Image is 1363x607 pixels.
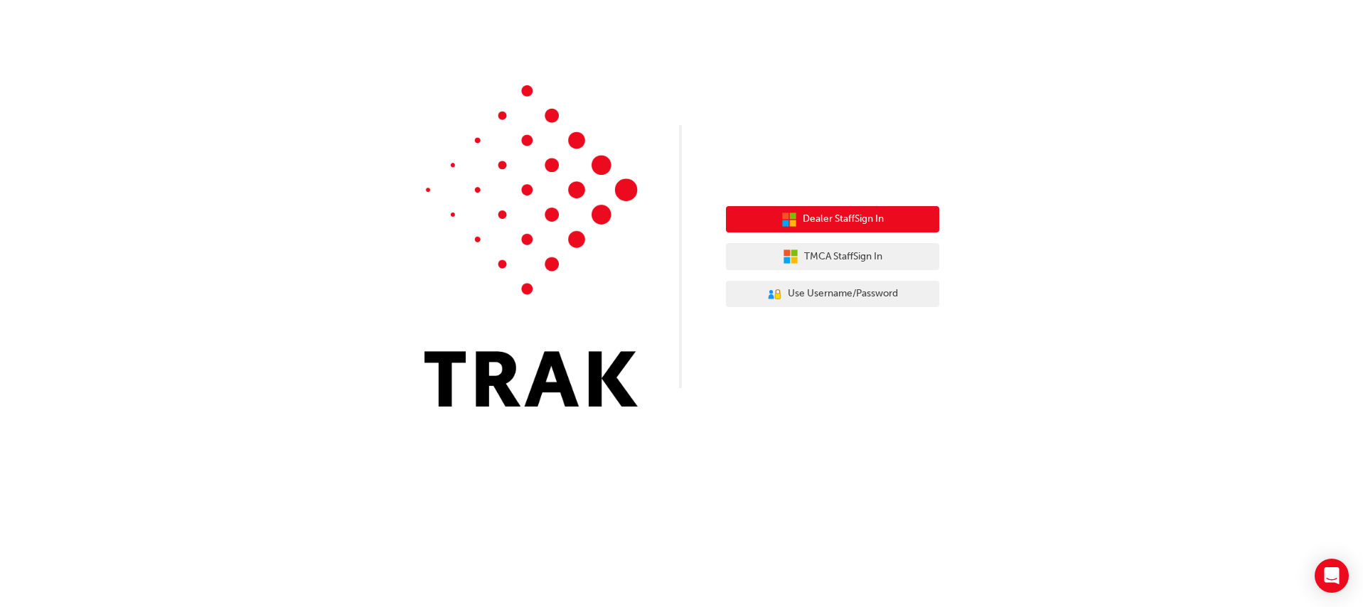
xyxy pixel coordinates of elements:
[803,211,884,227] span: Dealer Staff Sign In
[726,206,939,233] button: Dealer StaffSign In
[788,286,898,302] span: Use Username/Password
[726,243,939,270] button: TMCA StaffSign In
[726,281,939,308] button: Use Username/Password
[804,249,882,265] span: TMCA Staff Sign In
[1315,559,1349,593] div: Open Intercom Messenger
[424,85,638,407] img: Trak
